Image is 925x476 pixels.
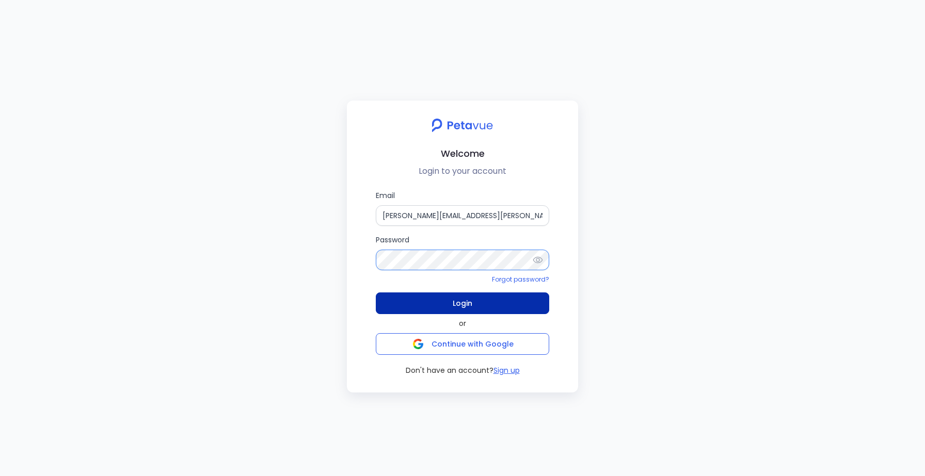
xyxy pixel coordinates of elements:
[376,205,549,226] input: Email
[376,190,549,226] label: Email
[493,365,520,376] button: Sign up
[376,234,549,270] label: Password
[432,339,514,349] span: Continue with Google
[355,165,570,177] p: Login to your account
[376,250,549,270] input: Password
[376,292,549,314] button: Login
[406,365,493,376] span: Don't have an account?
[492,275,549,284] a: Forgot password?
[376,333,549,355] button: Continue with Google
[425,113,500,138] img: petavue logo
[459,318,466,329] span: or
[355,146,570,161] h2: Welcome
[453,296,472,310] span: Login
